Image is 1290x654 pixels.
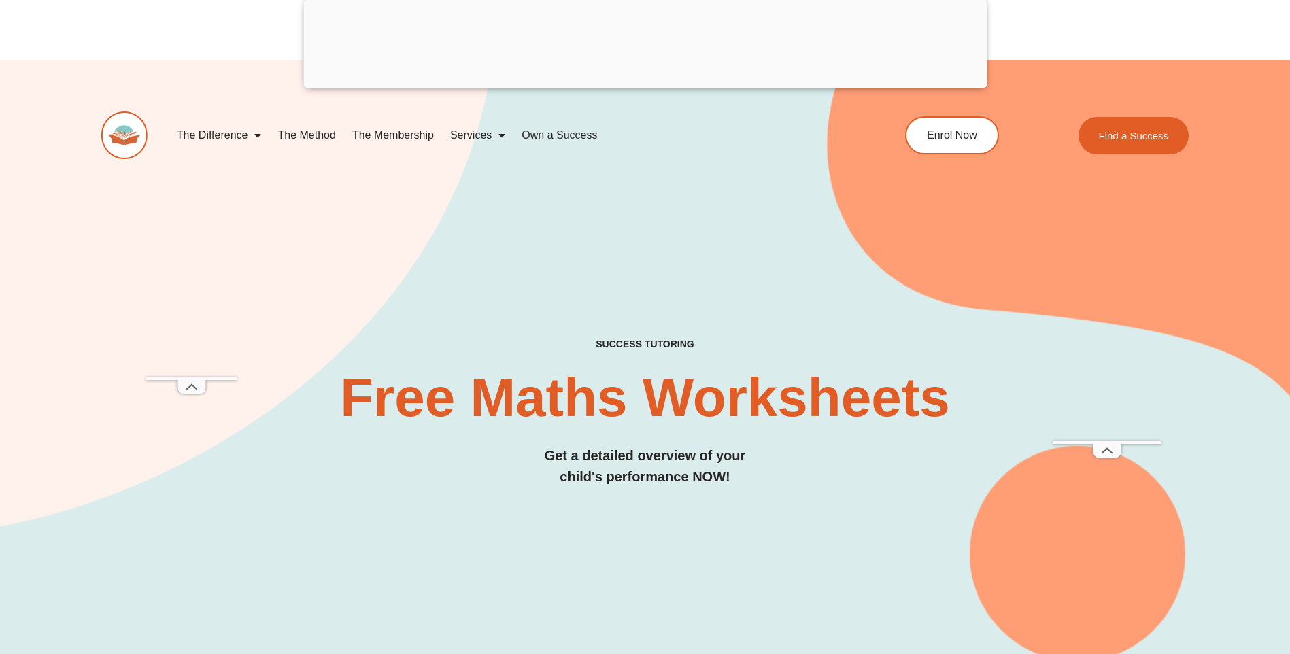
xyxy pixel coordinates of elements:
[169,120,843,151] nav: Menu
[344,120,442,151] a: The Membership
[146,33,237,377] iframe: Advertisement
[1222,589,1290,654] iframe: Chat Widget
[269,120,343,151] a: The Method
[905,116,999,154] a: Enrol Now
[101,445,1189,487] h3: Get a detailed overview of your child's performance NOW!
[101,371,1189,425] h2: Free Maths Worksheets​
[513,120,605,151] a: Own a Success
[101,339,1189,350] h4: SUCCESS TUTORING​
[1053,33,1161,441] iframe: Advertisement
[442,120,513,151] a: Services
[927,130,977,141] span: Enrol Now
